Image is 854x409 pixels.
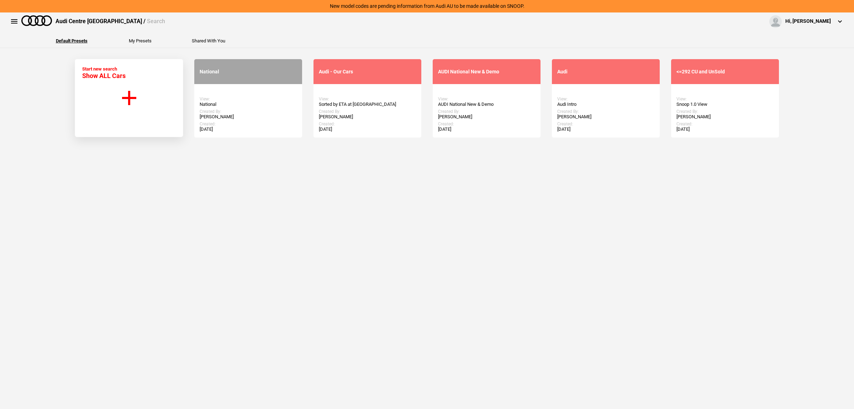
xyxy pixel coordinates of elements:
[557,121,654,126] div: Created:
[676,114,774,120] div: [PERSON_NAME]
[56,38,88,43] button: Default Presets
[676,109,774,114] div: Created By:
[676,121,774,126] div: Created:
[676,102,774,107] div: Snoop 1.0 View
[438,114,535,120] div: [PERSON_NAME]
[319,114,416,120] div: [PERSON_NAME]
[192,38,225,43] button: Shared With You
[200,69,297,75] div: National
[438,69,535,75] div: AUDI National New & Demo
[676,69,774,75] div: <=292 CU and UnSold
[82,72,126,79] span: Show ALL Cars
[557,102,654,107] div: Audi Intro
[438,97,535,102] div: View:
[438,126,535,132] div: [DATE]
[557,114,654,120] div: [PERSON_NAME]
[438,102,535,107] div: AUDI National New & Demo
[319,121,416,126] div: Created:
[200,97,297,102] div: View:
[676,126,774,132] div: [DATE]
[319,109,416,114] div: Created By:
[200,109,297,114] div: Created By:
[676,97,774,102] div: View:
[56,17,165,25] div: Audi Centre [GEOGRAPHIC_DATA] /
[21,15,52,26] img: audi.png
[319,69,416,75] div: Audi - Our Cars
[200,121,297,126] div: Created:
[200,126,297,132] div: [DATE]
[557,69,654,75] div: Audi
[319,97,416,102] div: View:
[557,109,654,114] div: Created By:
[75,59,183,137] button: Start new search Show ALL Cars
[557,126,654,132] div: [DATE]
[200,102,297,107] div: National
[438,109,535,114] div: Created By:
[200,114,297,120] div: [PERSON_NAME]
[785,18,831,25] div: Hi, [PERSON_NAME]
[557,97,654,102] div: View:
[82,66,126,79] div: Start new search
[129,38,152,43] button: My Presets
[319,102,416,107] div: Sorted by ETA at [GEOGRAPHIC_DATA]
[319,126,416,132] div: [DATE]
[147,18,165,25] span: Search
[438,121,535,126] div: Created:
